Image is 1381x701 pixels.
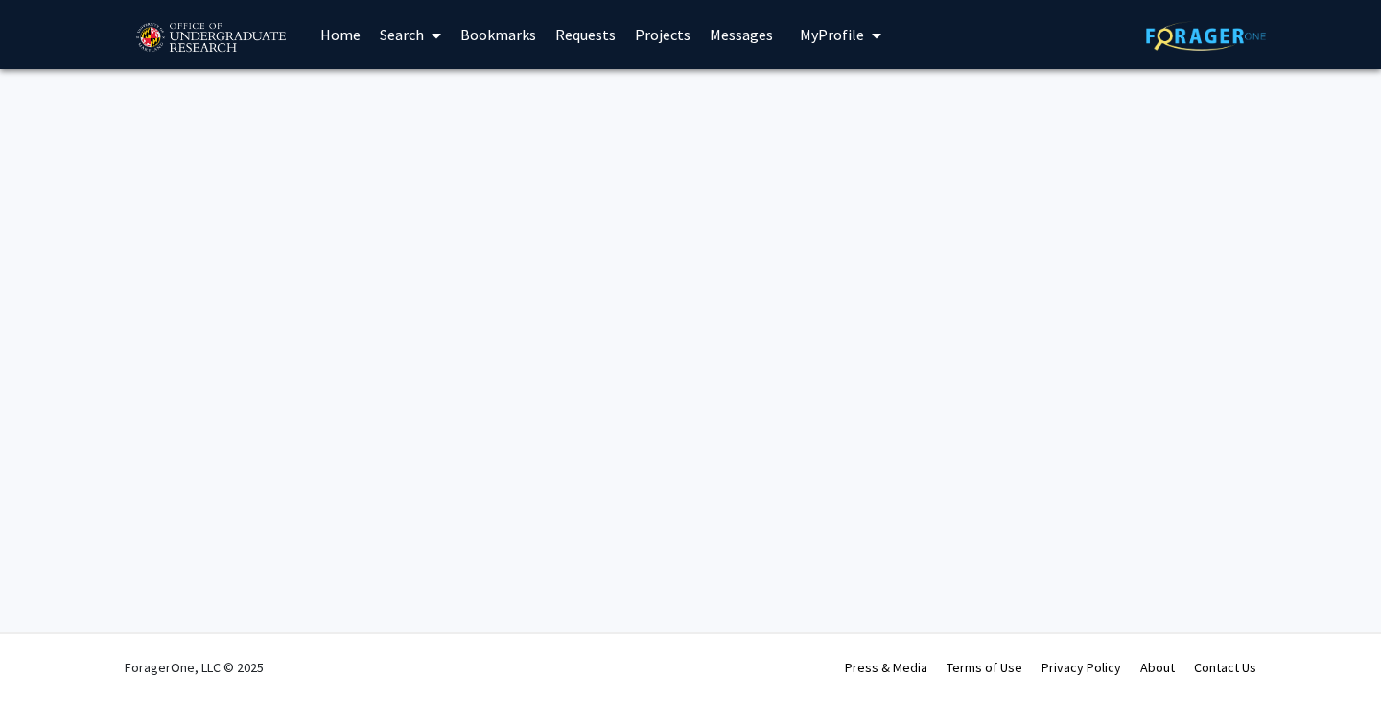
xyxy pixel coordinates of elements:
img: University of Maryland Logo [129,14,292,62]
span: My Profile [800,25,864,44]
img: ForagerOne Logo [1146,21,1266,51]
div: ForagerOne, LLC © 2025 [125,634,264,701]
a: Projects [625,1,700,68]
a: Contact Us [1194,659,1256,676]
a: Bookmarks [451,1,546,68]
a: Terms of Use [947,659,1022,676]
a: Privacy Policy [1042,659,1121,676]
a: About [1140,659,1175,676]
a: Requests [546,1,625,68]
a: Press & Media [845,659,927,676]
a: Home [311,1,370,68]
a: Search [370,1,451,68]
a: Messages [700,1,783,68]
